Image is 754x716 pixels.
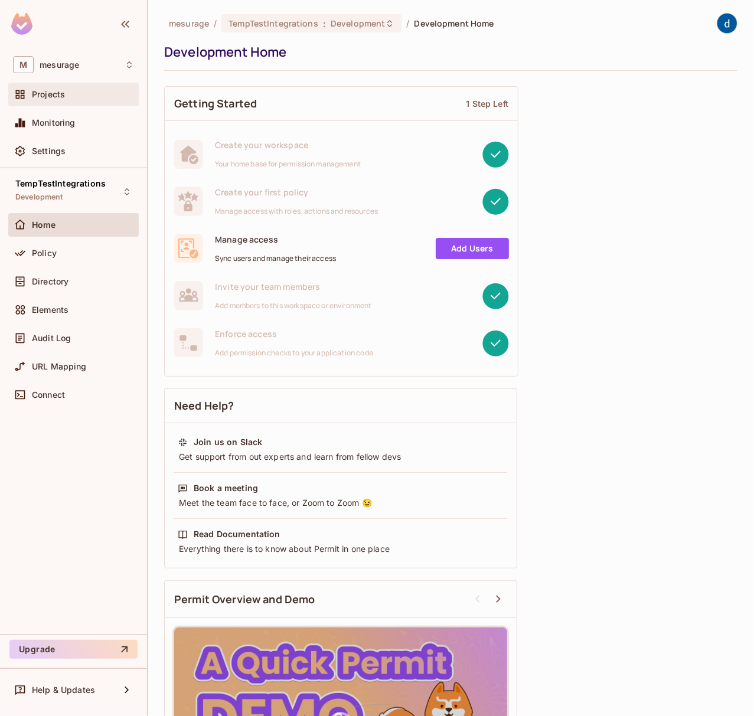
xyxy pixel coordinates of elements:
[32,334,71,343] span: Audit Log
[215,159,361,169] span: Your home base for permission management
[194,436,262,448] div: Join us on Slack
[32,277,68,286] span: Directory
[169,18,209,29] span: the active workspace
[32,249,57,258] span: Policy
[215,207,378,216] span: Manage access with roles, actions and resources
[32,118,76,127] span: Monitoring
[178,451,504,463] div: Get support from out experts and learn from fellow devs
[322,19,327,28] span: :
[214,18,217,29] li: /
[414,18,494,29] span: Development Home
[215,301,372,310] span: Add members to this workspace or environment
[436,238,509,259] a: Add Users
[215,187,378,198] span: Create your first policy
[215,139,361,151] span: Create your workspace
[194,482,258,494] div: Book a meeting
[406,18,409,29] li: /
[32,362,87,371] span: URL Mapping
[717,14,737,33] img: dev 911gcl
[174,592,315,607] span: Permit Overview and Demo
[178,543,504,555] div: Everything there is to know about Permit in one place
[32,220,56,230] span: Home
[215,234,336,245] span: Manage access
[13,56,34,73] span: M
[32,390,65,400] span: Connect
[194,528,280,540] div: Read Documentation
[331,18,385,29] span: Development
[9,640,138,659] button: Upgrade
[229,18,318,29] span: TempTestIntegrations
[32,146,66,156] span: Settings
[178,497,504,509] div: Meet the team face to face, or Zoom to Zoom 😉
[15,192,63,202] span: Development
[174,398,234,413] span: Need Help?
[174,96,257,111] span: Getting Started
[215,348,373,358] span: Add permission checks to your application code
[215,281,372,292] span: Invite your team members
[215,328,373,339] span: Enforce access
[32,305,68,315] span: Elements
[40,60,79,70] span: Workspace: mesurage
[466,98,508,109] div: 1 Step Left
[32,685,95,695] span: Help & Updates
[215,254,336,263] span: Sync users and manage their access
[11,13,32,35] img: SReyMgAAAABJRU5ErkJggg==
[15,179,106,188] span: TempTestIntegrations
[32,90,65,99] span: Projects
[164,43,732,61] div: Development Home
